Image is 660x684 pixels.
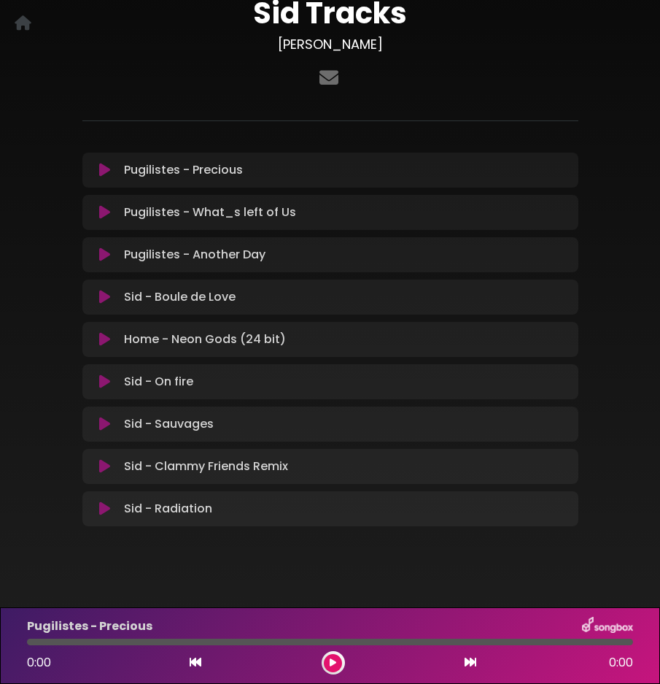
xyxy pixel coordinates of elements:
h3: [PERSON_NAME] [82,36,578,53]
p: Sid - Sauvages [124,415,214,433]
p: Pugilistes - What_s left of Us [124,204,296,221]
p: Pugilistes - Another Day [124,246,265,264]
p: Sid - Clammy Friends Remix [124,458,288,475]
p: Sid - On fire [124,373,193,391]
p: Sid - Radiation [124,500,212,518]
p: Home - Neon Gods (24 bit) [124,331,286,348]
p: Pugilistes - Precious [124,161,243,179]
p: Sid - Boule de Love [124,288,236,306]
